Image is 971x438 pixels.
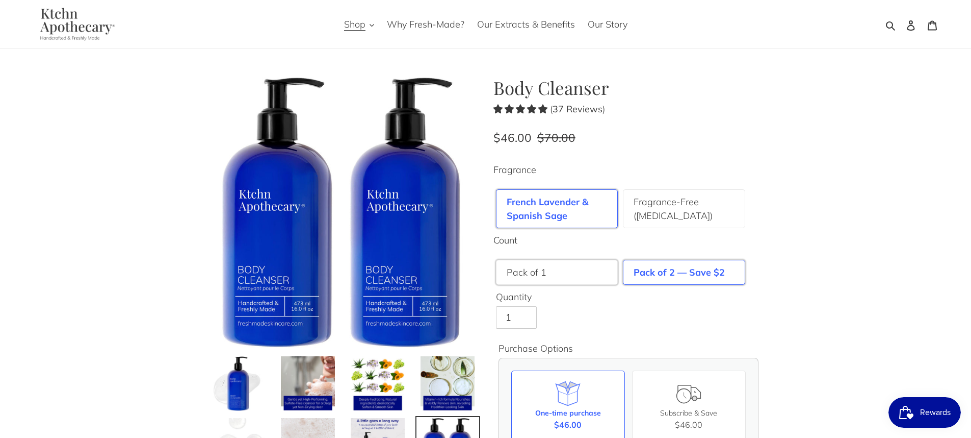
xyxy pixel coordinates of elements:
label: Count [493,233,764,247]
span: Why Fresh-Made? [387,18,464,31]
div: One-time purchase [535,408,601,419]
label: French Lavender & Spanish Sage [507,195,608,223]
span: Shop [344,18,365,31]
img: Load image into Gallery viewer, Body Cleanser [419,355,476,412]
legend: Purchase Options [498,342,573,355]
a: Our Extracts & Benefits [472,16,580,33]
label: Quantity [496,290,761,304]
span: 4.95 stars [493,103,550,115]
span: Subscribe & Save [660,408,717,418]
button: Shop [339,16,379,33]
img: Load image into Gallery viewer, Body Cleanser [350,355,406,412]
img: Body Cleanser [208,77,478,348]
b: 37 Reviews [553,103,602,115]
label: Pack of 1 [507,265,546,279]
span: ( ) [550,103,605,115]
label: Pack of 2 — Save $2 [634,265,725,279]
a: Why Fresh-Made? [382,16,469,33]
span: Our Story [588,18,627,31]
label: Fragrance [493,163,764,177]
h1: Body Cleanser [493,77,764,99]
s: $70.00 [537,130,575,145]
img: Ktchn Apothecary [28,8,122,41]
span: $46.00 [675,420,702,430]
img: Load image into Gallery viewer, Body Cleanser [210,355,267,412]
img: Load image into Gallery viewer, Body Cleanser [280,355,336,412]
span: $46.00 [493,130,532,145]
a: Our Story [583,16,633,33]
label: Fragrance-Free ([MEDICAL_DATA]) [634,195,734,223]
iframe: Button to open loyalty program pop-up [888,397,961,428]
span: $46.00 [554,419,582,431]
span: Our Extracts & Benefits [477,18,575,31]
